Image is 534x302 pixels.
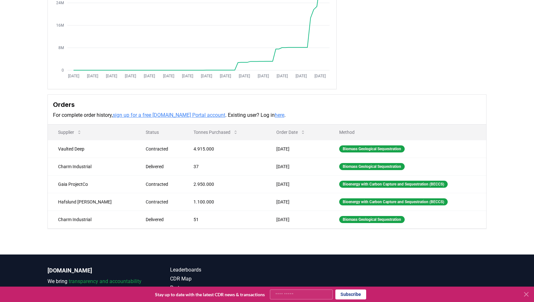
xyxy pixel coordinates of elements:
td: 2.950.000 [183,175,266,193]
div: Biomass Geological Sequestration [339,163,405,170]
button: Order Date [271,126,311,139]
div: Delivered [146,216,178,223]
a: here [275,112,284,118]
td: [DATE] [266,175,329,193]
td: 51 [183,211,266,228]
p: [DOMAIN_NAME] [47,266,144,275]
td: Vaulted Deep [48,140,135,158]
div: Biomass Geological Sequestration [339,216,405,223]
a: sign up for a free [DOMAIN_NAME] Portal account [113,112,225,118]
td: Hafslund [PERSON_NAME] [48,193,135,211]
div: Bioenergy with Carbon Capture and Sequestration (BECCS) [339,181,448,188]
a: Partners [170,284,267,292]
h3: Orders [53,100,481,109]
tspan: [DATE] [125,74,136,78]
tspan: [DATE] [106,74,117,78]
tspan: [DATE] [68,74,79,78]
td: Charm Industrial [48,158,135,175]
tspan: 24M [56,1,64,5]
td: [DATE] [266,140,329,158]
td: [DATE] [266,158,329,175]
tspan: 16M [56,23,64,28]
div: Contracted [146,181,178,187]
div: Biomass Geological Sequestration [339,145,405,152]
p: Status [141,129,178,135]
td: Charm Industrial [48,211,135,228]
td: 37 [183,158,266,175]
tspan: 0 [62,68,64,73]
tspan: [DATE] [220,74,231,78]
td: [DATE] [266,193,329,211]
tspan: [DATE] [239,74,250,78]
td: 1.100.000 [183,193,266,211]
a: Leaderboards [170,266,267,274]
tspan: [DATE] [144,74,155,78]
a: CDR Map [170,275,267,283]
button: Tonnes Purchased [188,126,243,139]
div: Contracted [146,199,178,205]
tspan: [DATE] [258,74,269,78]
div: Bioenergy with Carbon Capture and Sequestration (BECCS) [339,198,448,205]
span: transparency and accountability [69,278,142,284]
td: Gaia ProjectCo [48,175,135,193]
tspan: [DATE] [314,74,326,78]
p: Method [334,129,481,135]
button: Supplier [53,126,87,139]
tspan: 8M [58,46,64,50]
td: 4.915.000 [183,140,266,158]
tspan: [DATE] [163,74,174,78]
tspan: [DATE] [87,74,98,78]
div: Delivered [146,163,178,170]
tspan: [DATE] [182,74,193,78]
td: [DATE] [266,211,329,228]
p: We bring to the durable carbon removal market [47,278,144,293]
p: For complete order history, . Existing user? Log in . [53,111,481,119]
tspan: [DATE] [201,74,212,78]
tspan: [DATE] [296,74,307,78]
tspan: [DATE] [277,74,288,78]
div: Contracted [146,146,178,152]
